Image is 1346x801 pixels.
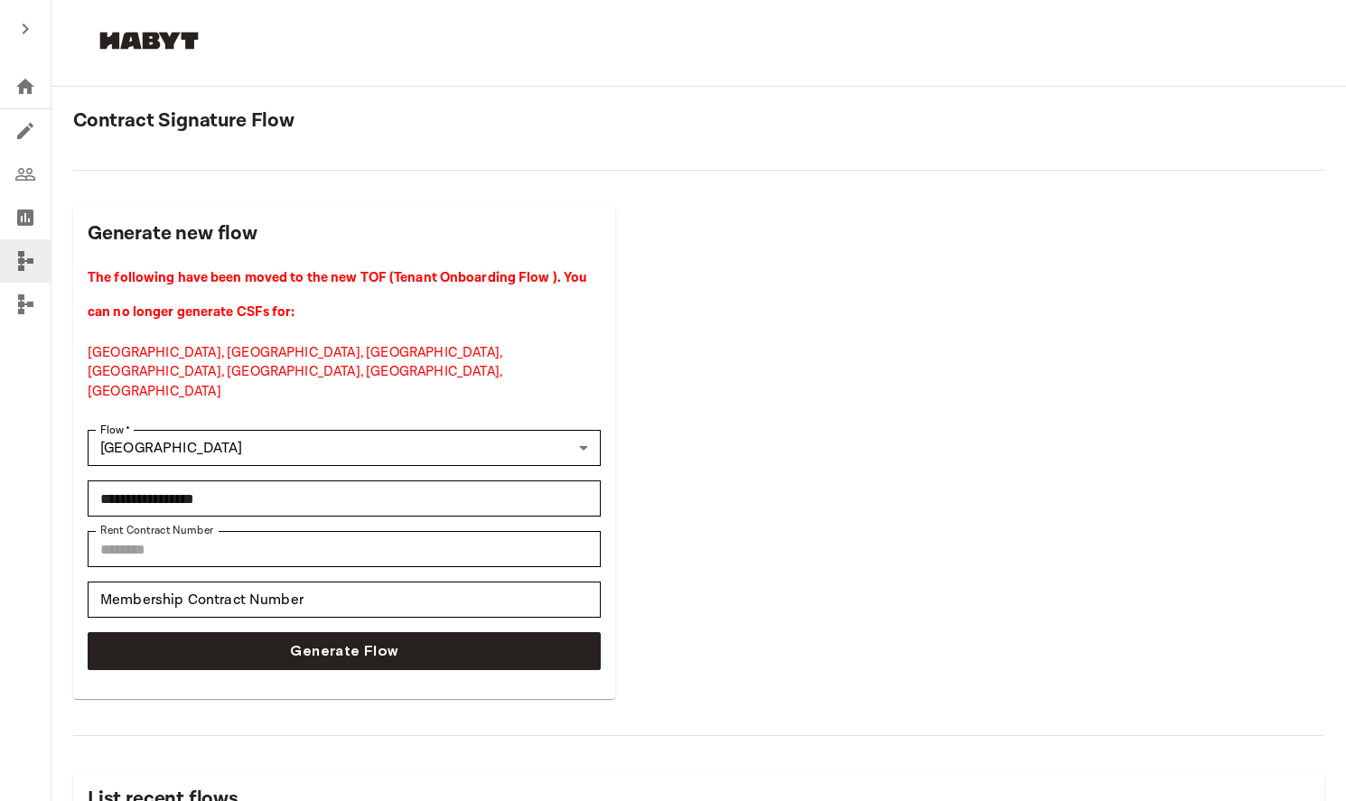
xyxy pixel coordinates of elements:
span: Generate Flow [290,640,397,662]
label: Rent Contract Number [100,523,213,538]
h2: Generate new flow [88,221,601,247]
h4: The following have been moved to the new TOF (Tenant Onboarding Flow ). You can no longer generat... [88,261,601,329]
p: [GEOGRAPHIC_DATA], [GEOGRAPHIC_DATA], [GEOGRAPHIC_DATA], [GEOGRAPHIC_DATA], [GEOGRAPHIC_DATA], [G... [88,343,601,401]
label: Flow [100,422,131,438]
button: Generate Flow [88,632,601,670]
img: Habyt [95,32,203,50]
h2: Contract Signature Flow [73,108,1324,134]
div: [GEOGRAPHIC_DATA] [88,430,601,466]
